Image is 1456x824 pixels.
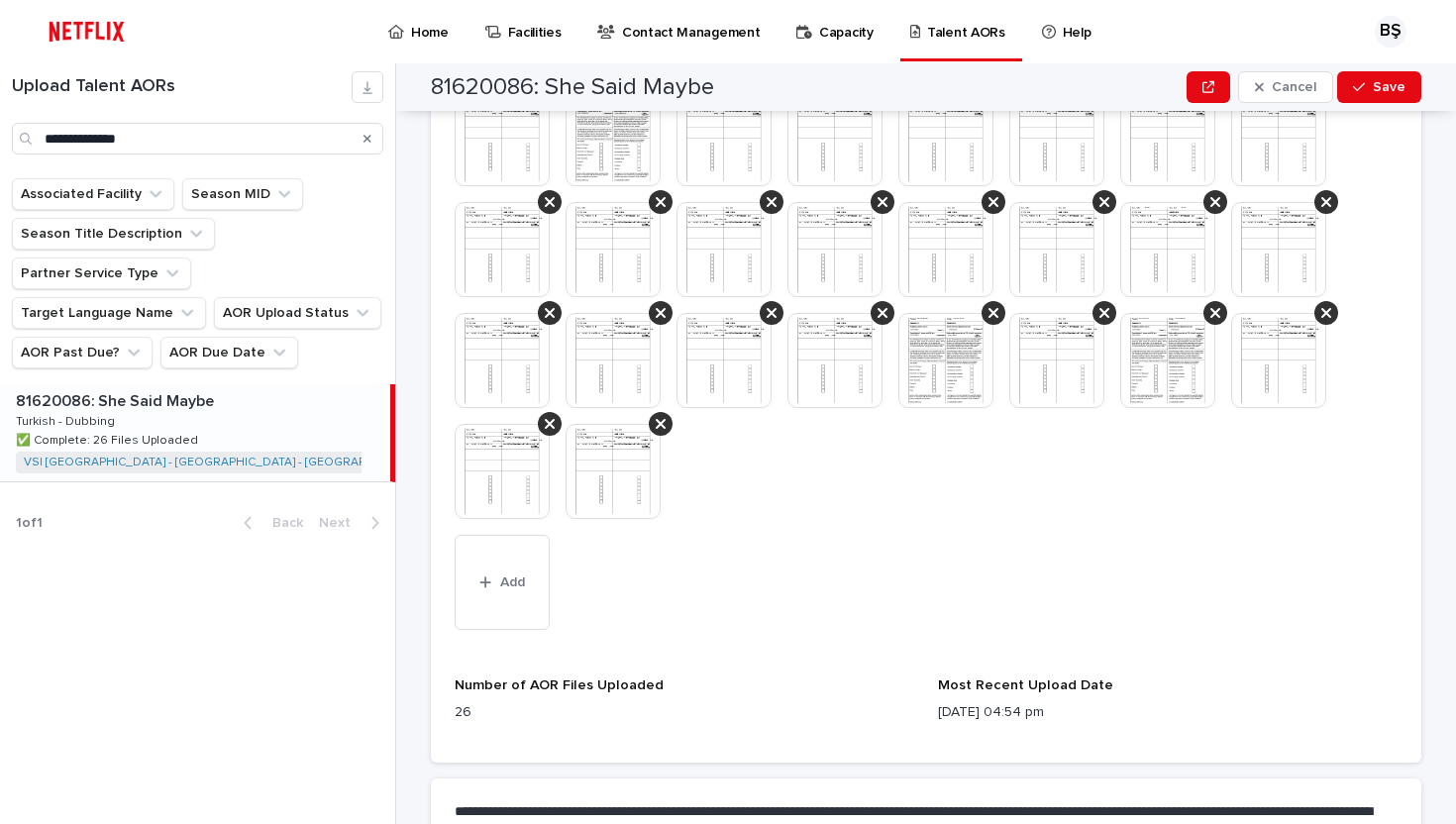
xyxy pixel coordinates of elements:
[1238,71,1333,103] button: Cancel
[500,575,525,589] span: Add
[12,218,215,250] button: Season Title Description
[12,178,174,210] button: Associated Facility
[938,702,1398,723] p: [DATE] 04:54 pm
[1337,71,1421,103] button: Save
[260,516,303,530] span: Back
[24,456,425,469] a: VSI [GEOGRAPHIC_DATA] - [GEOGRAPHIC_DATA] - [GEOGRAPHIC_DATA]
[12,123,383,154] input: Search
[12,337,153,368] button: AOR Past Due?
[182,178,303,210] button: Season MID
[319,516,363,530] span: Next
[12,257,191,289] button: Partner Service Type
[12,297,206,329] button: Target Language Name
[455,702,914,723] p: 26
[16,388,218,411] p: 81620086: She Said Maybe
[228,514,311,532] button: Back
[1272,80,1316,94] span: Cancel
[214,297,381,329] button: AOR Upload Status
[160,337,298,368] button: AOR Due Date
[16,430,202,448] p: ✅ Complete: 26 Files Uploaded
[16,411,119,429] p: Turkish - Dubbing
[12,76,352,98] h1: Upload Talent AORs
[40,12,134,51] img: ifQbXi3ZQGMSEF7WDB7W
[455,535,550,630] button: Add
[455,678,664,692] span: Number of AOR Files Uploaded
[938,678,1113,692] span: Most Recent Upload Date
[311,514,395,532] button: Next
[431,73,714,102] h2: 81620086: She Said Maybe
[1373,80,1405,94] span: Save
[1375,16,1406,48] div: BŞ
